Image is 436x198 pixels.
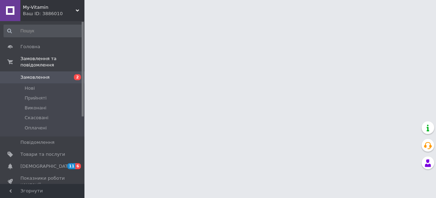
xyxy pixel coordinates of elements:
span: Замовлення та повідомлення [20,56,84,68]
span: Нові [25,85,35,91]
input: Пошук [4,25,83,37]
span: [DEMOGRAPHIC_DATA] [20,163,72,170]
span: 11 [67,163,75,169]
span: Прийняті [25,95,46,101]
span: 2 [74,74,81,80]
span: 6 [75,163,81,169]
div: Ваш ID: 3886010 [23,11,84,17]
span: Скасовані [25,115,49,121]
span: Виконані [25,105,46,111]
span: Замовлення [20,74,50,81]
span: Показники роботи компанії [20,175,65,188]
span: Оплачені [25,125,47,131]
span: Повідомлення [20,139,55,146]
span: My-Vitamin [23,4,76,11]
span: Товари та послуги [20,151,65,158]
span: Головна [20,44,40,50]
